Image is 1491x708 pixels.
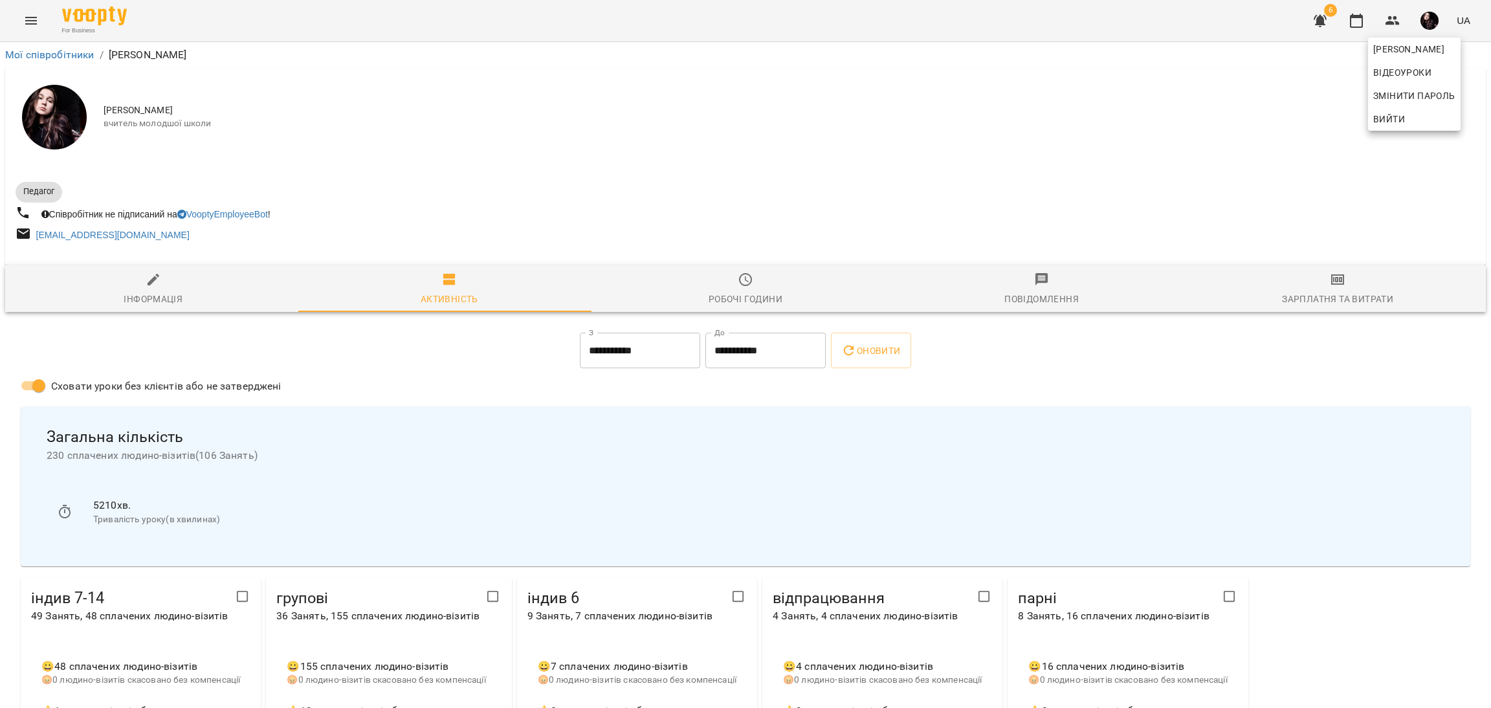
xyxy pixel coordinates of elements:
[1373,41,1455,57] span: [PERSON_NAME]
[1368,107,1461,131] button: Вийти
[1368,84,1461,107] a: Змінити пароль
[1368,38,1461,61] a: [PERSON_NAME]
[1373,111,1405,127] span: Вийти
[1373,65,1431,80] span: Відеоуроки
[1373,88,1455,104] span: Змінити пароль
[1368,61,1437,84] a: Відеоуроки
